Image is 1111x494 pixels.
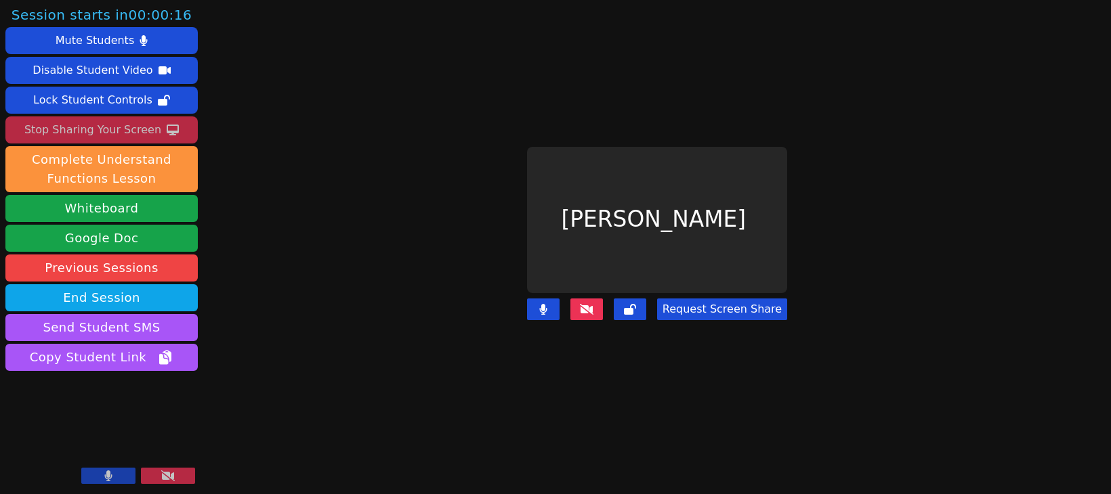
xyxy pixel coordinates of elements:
[24,119,161,141] div: Stop Sharing Your Screen
[5,344,198,371] button: Copy Student Link
[5,225,198,252] a: Google Doc
[5,314,198,341] button: Send Student SMS
[5,116,198,143] button: Stop Sharing Your Screen
[12,5,192,24] span: Session starts in
[5,27,198,54] button: Mute Students
[5,195,198,222] button: Whiteboard
[5,284,198,311] button: End Session
[5,254,198,282] a: Previous Sessions
[128,7,192,23] time: 00:00:16
[527,147,787,293] div: [PERSON_NAME]
[657,298,787,320] button: Request Screen Share
[5,146,198,192] button: Complete Understand Functions Lesson
[30,348,173,367] span: Copy Student Link
[5,57,198,84] button: Disable Student Video
[5,87,198,114] button: Lock Student Controls
[33,89,152,111] div: Lock Student Controls
[33,60,152,81] div: Disable Student Video
[56,30,134,51] div: Mute Students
